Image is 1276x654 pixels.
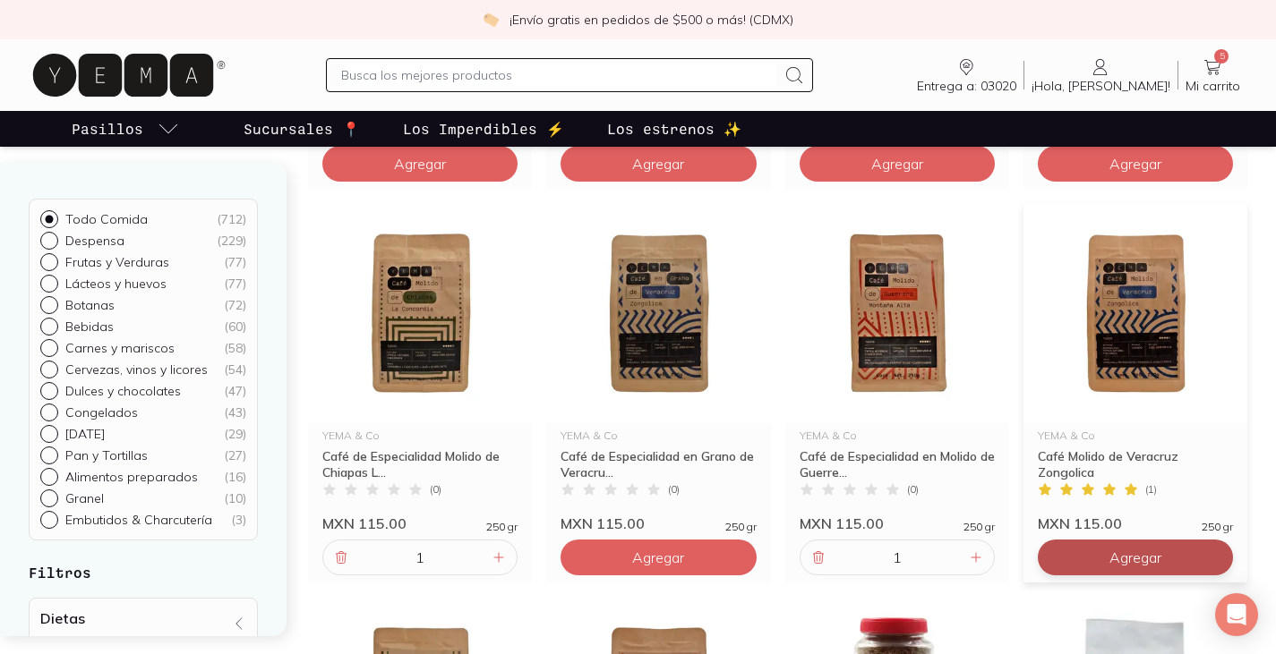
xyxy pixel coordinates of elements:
a: pasillo-todos-link [68,111,183,147]
p: Granel [65,490,104,506]
button: Agregar [322,146,518,182]
span: Agregar [1109,155,1161,173]
div: ( 712 ) [217,211,246,227]
p: Congelados [65,404,138,420]
button: Agregar [561,146,756,182]
p: Bebidas [65,319,114,335]
p: Pasillos [72,118,143,140]
a: 30670 Café-molido-de-chiapas-la-concordiaYEMA & CoCafé de Especialidad Molido de Chiapas L...(0)M... [308,203,532,532]
button: Agregar [1038,146,1233,182]
p: Todo Comida [65,211,148,227]
div: YEMA & Co [561,430,756,441]
div: ( 54 ) [224,361,246,378]
div: ( 43 ) [224,404,246,420]
span: 250 gr [963,522,995,532]
div: ( 77 ) [224,254,246,270]
p: Despensa [65,233,124,249]
div: ( 58 ) [224,340,246,356]
div: ( 47 ) [224,383,246,399]
a: Los Imperdibles ⚡️ [399,111,568,147]
a: Los estrenos ✨ [604,111,745,147]
p: Pan y Tortillas [65,447,148,463]
div: ( 16 ) [224,469,246,485]
button: Agregar [561,539,756,575]
p: Los Imperdibles ⚡️ [403,118,564,140]
div: Café Molido de Veracruz Zongolica [1038,448,1233,480]
span: ( 1 ) [1145,484,1157,495]
span: 250 gr [486,522,518,532]
a: 30668 Café Molido de Guerrero Montaña AltaYEMA & CoCafé de Especialidad en Molido de Guerre...(0)... [785,203,1009,532]
div: Open Intercom Messenger [1215,593,1258,636]
span: MXN 115.00 [1038,514,1122,532]
a: Sucursales 📍 [240,111,364,147]
div: YEMA & Co [800,430,995,441]
div: ( 72 ) [224,297,246,313]
p: Embutidos & Charcutería [65,512,212,528]
span: Mi carrito [1186,78,1240,94]
button: Agregar [1038,539,1233,575]
span: Agregar [1109,548,1161,566]
div: ( 10 ) [224,490,246,506]
span: 5 [1214,49,1229,64]
img: cafe molido de veracruz zongolica [1023,203,1247,423]
div: ( 60 ) [224,319,246,335]
span: ( 0 ) [668,484,680,495]
span: Agregar [871,155,923,173]
p: Botanas [65,297,115,313]
a: 5Mi carrito [1178,56,1247,94]
p: ¡Envío gratis en pedidos de $500 o más! (CDMX) [510,11,793,29]
img: 30668 Café Molido de Guerrero Montaña Alta [785,203,1009,423]
p: Alimentos preparados [65,469,198,485]
span: MXN 115.00 [322,514,407,532]
div: ( 27 ) [224,447,246,463]
img: check [483,12,499,28]
button: Agregar [800,146,995,182]
span: MXN 115.00 [800,514,884,532]
div: Café de Especialidad Molido de Chiapas L... [322,448,518,480]
p: Carnes y mariscos [65,340,175,356]
span: Agregar [632,155,684,173]
div: YEMA & Co [322,430,518,441]
span: Agregar [632,548,684,566]
p: Frutas y Verduras [65,254,169,270]
span: 250 gr [725,522,757,532]
input: Busca los mejores productos [341,64,776,86]
p: Los estrenos ✨ [607,118,741,140]
p: [DATE] [65,426,105,442]
div: YEMA & Co [1038,430,1233,441]
a: ¡Hola, [PERSON_NAME]! [1024,56,1178,94]
span: Entrega a: 03020 [917,78,1016,94]
span: ( 0 ) [907,484,919,495]
div: ( 229 ) [217,233,246,249]
div: ( 77 ) [224,276,246,292]
img: 30669-Café-en-Grano-de-Veracruz-Zongolica [546,203,770,423]
div: ( 3 ) [231,512,246,528]
span: 250 gr [1202,522,1233,532]
div: Café de Especialidad en Molido de Guerre... [800,448,995,480]
div: ( 29 ) [224,426,246,442]
a: Entrega a: 03020 [910,56,1023,94]
p: Dulces y chocolates [65,383,181,399]
span: ( 0 ) [430,484,441,495]
p: Lácteos y huevos [65,276,167,292]
span: Agregar [394,155,446,173]
img: 30670 Café-molido-de-chiapas-la-concordia [308,203,532,423]
span: MXN 115.00 [561,514,645,532]
p: Sucursales 📍 [244,118,360,140]
a: cafe molido de veracruz zongolicaYEMA & CoCafé Molido de Veracruz Zongolica(1)MXN 115.00250 gr [1023,203,1247,532]
div: Café de Especialidad en Grano de Veracru... [561,448,756,480]
p: Cervezas, vinos y licores [65,361,208,378]
strong: Filtros [29,564,91,581]
h4: Dietas [40,609,85,627]
a: 30669-Café-en-Grano-de-Veracruz-ZongolicaYEMA & CoCafé de Especialidad en Grano de Veracru...(0)M... [546,203,770,532]
span: ¡Hola, [PERSON_NAME]! [1032,78,1170,94]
